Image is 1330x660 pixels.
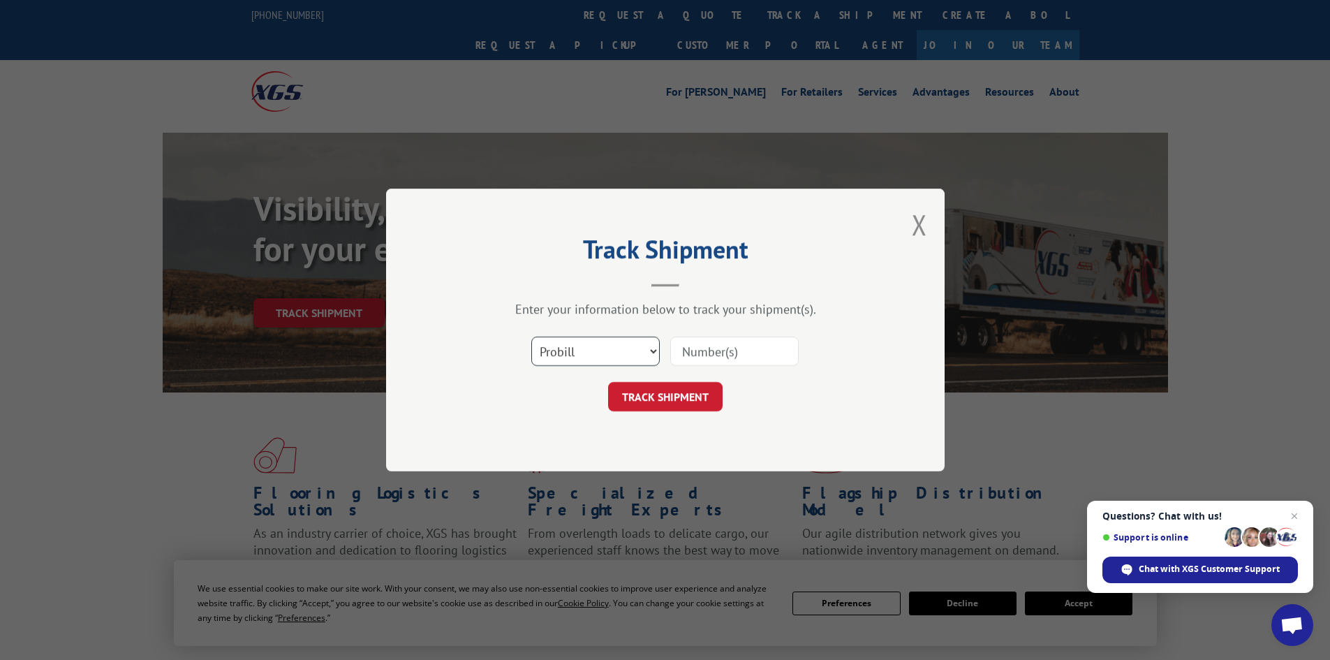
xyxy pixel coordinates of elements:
[670,337,799,366] input: Number(s)
[1102,557,1298,583] div: Chat with XGS Customer Support
[456,301,875,317] div: Enter your information below to track your shipment(s).
[1102,511,1298,522] span: Questions? Chat with us!
[1139,563,1280,575] span: Chat with XGS Customer Support
[1286,508,1303,525] span: Close chat
[1271,604,1313,646] div: Open chat
[912,206,927,243] button: Close modal
[456,240,875,266] h2: Track Shipment
[1102,532,1220,543] span: Support is online
[608,382,723,411] button: TRACK SHIPMENT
